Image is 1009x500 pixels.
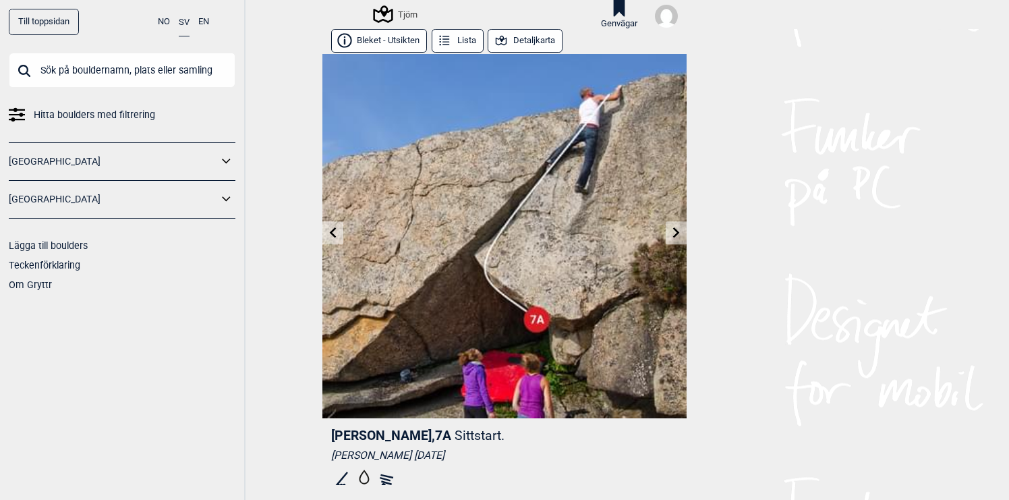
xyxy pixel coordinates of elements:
[9,260,80,271] a: Teckenförklaring
[488,29,563,53] button: Detaljkarta
[9,240,88,251] a: Lägga till boulders
[331,428,451,443] span: [PERSON_NAME] , 7A
[198,9,209,35] button: EN
[9,279,52,290] a: Om Gryttr
[331,449,678,462] div: [PERSON_NAME] [DATE]
[455,428,504,443] p: Sittstart.
[158,9,170,35] button: NO
[331,29,427,53] button: Bleket - Utsikten
[9,152,218,171] a: [GEOGRAPHIC_DATA]
[9,190,218,209] a: [GEOGRAPHIC_DATA]
[375,6,417,22] div: Tjörn
[9,105,235,125] a: Hitta boulders med filtrering
[34,105,155,125] span: Hitta boulders med filtrering
[9,53,235,88] input: Sök på bouldernamn, plats eller samling
[322,54,687,418] img: Stella 220911
[432,29,484,53] button: Lista
[179,9,190,36] button: SV
[9,9,79,35] a: Till toppsidan
[655,5,678,28] img: User fallback1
